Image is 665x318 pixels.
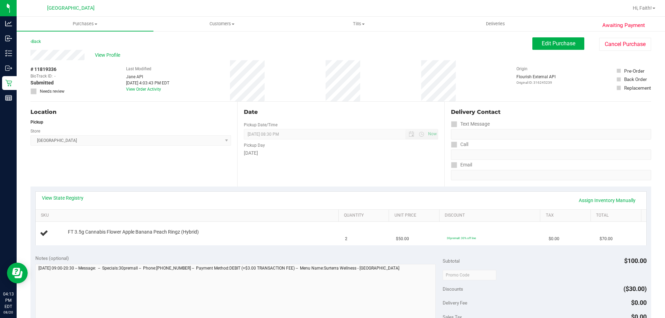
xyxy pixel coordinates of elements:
[443,270,496,280] input: Promo Code
[5,50,12,57] inline-svg: Inventory
[17,21,153,27] span: Purchases
[68,229,199,235] span: FT 3.5g Cannabis Flower Apple Banana Peach Ringz (Hybrid)
[633,5,652,11] span: Hi, Faith!
[126,74,169,80] div: Jane API
[443,300,467,306] span: Delivery Fee
[30,39,41,44] a: Back
[30,108,231,116] div: Location
[30,128,40,134] label: Store
[40,88,64,94] span: Needs review
[451,119,490,129] label: Text Message
[126,66,151,72] label: Last Modified
[5,35,12,42] inline-svg: Inbound
[42,194,83,201] a: View State Registry
[244,149,438,157] div: [DATE]
[396,236,409,242] span: $50.00
[451,129,651,139] input: Format: (999) 999-9999
[244,122,277,128] label: Pickup Date/Time
[477,21,514,27] span: Deliveries
[542,40,575,47] span: Edit Purchase
[5,20,12,27] inline-svg: Analytics
[126,87,161,92] a: View Order Activity
[624,84,651,91] div: Replacement
[5,65,12,72] inline-svg: Outbound
[290,17,427,31] a: Tills
[344,213,386,218] a: Quantity
[3,291,14,310] p: 04:13 PM EDT
[451,139,468,149] label: Call
[154,21,290,27] span: Customers
[153,17,290,31] a: Customers
[631,299,647,306] span: $0.00
[516,80,556,85] p: Original ID: 316245239
[532,37,584,50] button: Edit Purchase
[5,80,12,87] inline-svg: Retail
[30,66,56,73] span: # 11819336
[451,149,651,160] input: Format: (999) 999-9999
[3,310,14,315] p: 08/20
[41,213,336,218] a: SKU
[443,283,463,295] span: Discounts
[35,255,69,261] span: Notes (optional)
[574,194,640,206] a: Assign Inventory Manually
[623,285,647,292] span: ($30.00)
[624,257,647,264] span: $100.00
[546,213,588,218] a: Tax
[54,73,55,79] span: -
[7,263,28,283] iframe: Resource center
[443,258,460,264] span: Subtotal
[516,66,527,72] label: Origin
[30,73,53,79] span: BioTrack ID:
[451,108,651,116] div: Delivery Contact
[445,213,538,218] a: Discount
[624,76,647,83] div: Back Order
[451,160,472,170] label: Email
[394,213,437,218] a: Unit Price
[30,79,54,87] span: Submitted
[599,38,651,51] button: Cancel Purchase
[244,142,265,148] label: Pickup Day
[600,236,613,242] span: $70.00
[516,74,556,85] div: Flourish External API
[17,17,153,31] a: Purchases
[291,21,427,27] span: Tills
[624,67,645,74] div: Pre-Order
[427,17,564,31] a: Deliveries
[596,213,638,218] a: Total
[602,21,645,29] span: Awaiting Payment
[549,236,559,242] span: $0.00
[30,120,43,125] strong: Pickup
[126,80,169,86] div: [DATE] 4:03:43 PM EDT
[345,236,347,242] span: 2
[447,236,476,240] span: 30premall: 30% off line
[47,5,95,11] span: [GEOGRAPHIC_DATA]
[244,108,438,116] div: Date
[5,94,12,101] inline-svg: Reports
[95,52,123,59] span: View Profile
